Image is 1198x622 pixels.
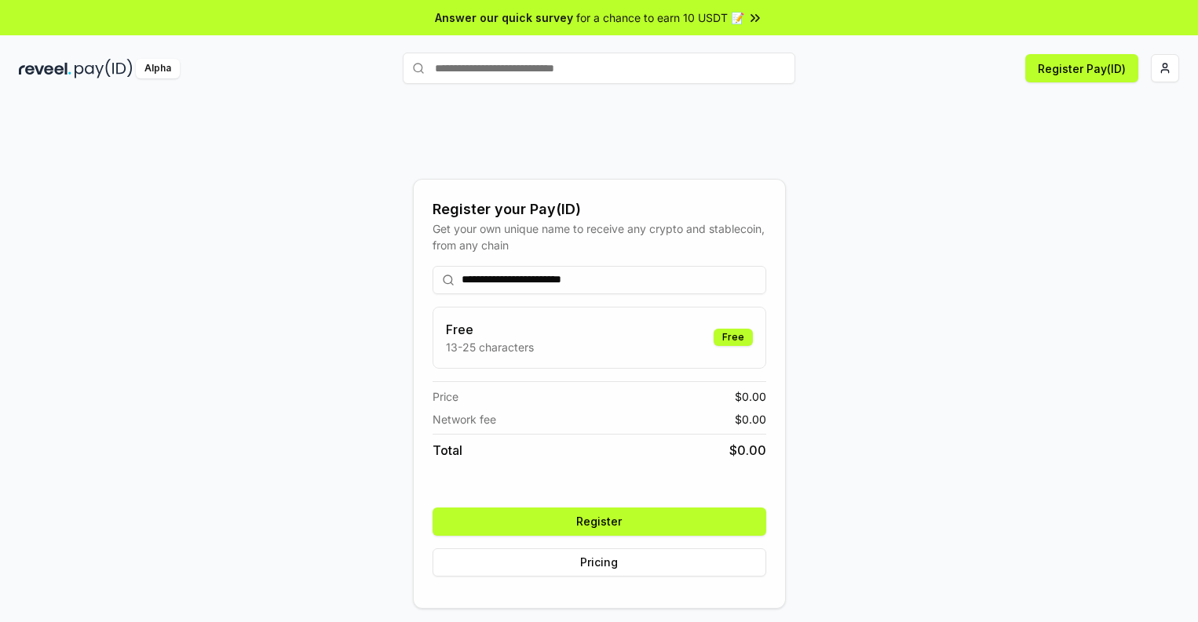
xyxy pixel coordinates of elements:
[433,507,766,536] button: Register
[433,548,766,577] button: Pricing
[433,411,496,427] span: Network fee
[433,441,462,460] span: Total
[433,388,458,405] span: Price
[735,411,766,427] span: $ 0.00
[435,9,573,26] span: Answer our quick survey
[714,329,753,346] div: Free
[136,59,180,78] div: Alpha
[576,9,744,26] span: for a chance to earn 10 USDT 📝
[1025,54,1138,82] button: Register Pay(ID)
[19,59,71,78] img: reveel_dark
[446,339,534,355] p: 13-25 characters
[729,441,766,460] span: $ 0.00
[75,59,133,78] img: pay_id
[735,388,766,405] span: $ 0.00
[433,220,766,253] div: Get your own unique name to receive any crypto and stablecoin, from any chain
[446,320,534,339] h3: Free
[433,198,766,220] div: Register your Pay(ID)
